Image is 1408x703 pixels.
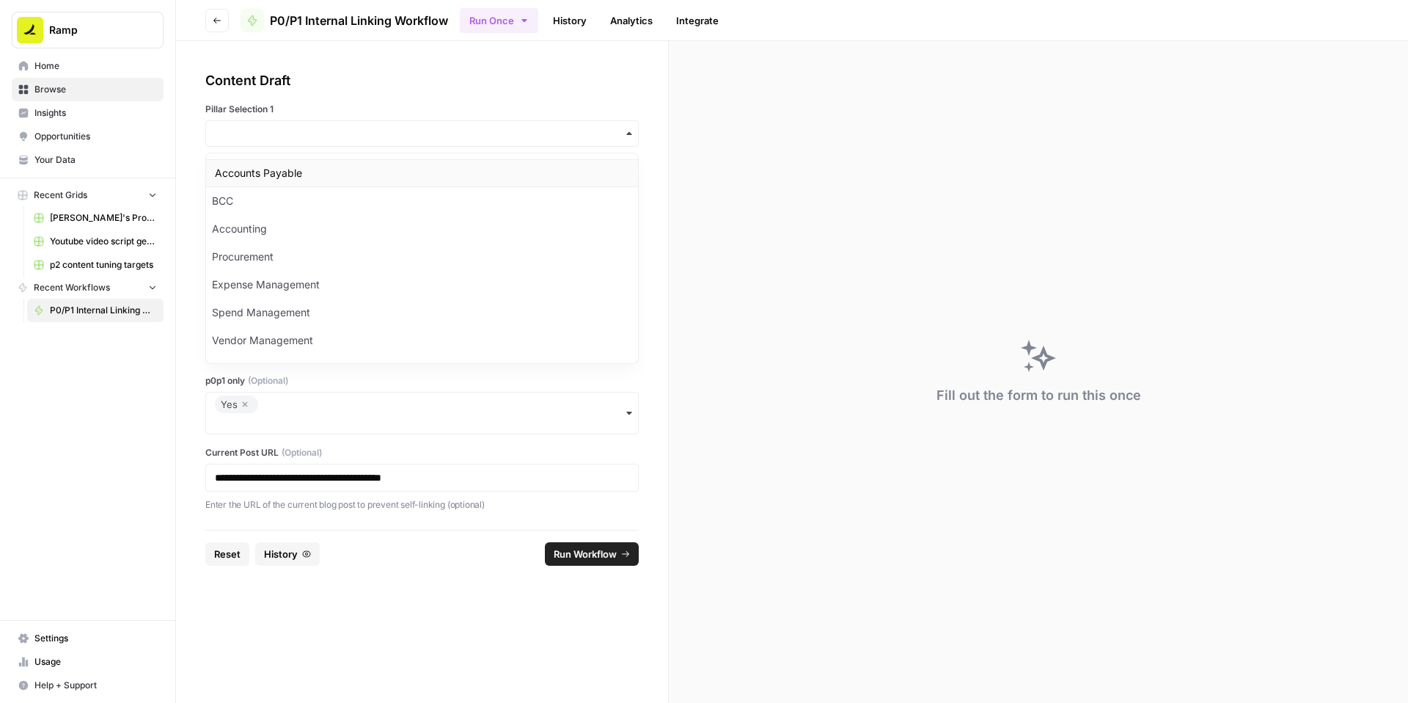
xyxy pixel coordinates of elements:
[27,253,164,277] a: p2 content tuning targets
[34,106,157,120] span: Insights
[50,304,157,317] span: P0/P1 Internal Linking Workflow
[221,396,252,413] div: Yes
[50,211,157,225] span: [PERSON_NAME]'s Profound Prompts
[205,498,639,512] p: Enter the URL of the current blog post to prevent self-linking (optional)
[544,9,595,32] a: History
[270,12,448,29] span: P0/P1 Internal Linking Workflow
[206,354,638,382] div: FinOps
[214,547,241,561] span: Reset
[206,243,638,271] div: Procurement
[248,374,288,387] span: (Optional)
[34,83,157,96] span: Browse
[936,385,1141,406] div: Fill out the form to run this once
[545,542,639,566] button: Run Workflow
[205,542,249,566] button: Reset
[255,542,320,566] button: History
[205,70,639,91] div: Content Draft
[27,299,164,322] a: P0/P1 Internal Linking Workflow
[460,8,538,33] button: Run Once
[205,446,639,459] label: Current Post URL
[50,235,157,248] span: Youtube video script generator
[17,17,43,43] img: Ramp Logo
[12,627,164,650] a: Settings
[27,206,164,230] a: [PERSON_NAME]'s Profound Prompts
[34,632,157,645] span: Settings
[12,184,164,206] button: Recent Grids
[12,54,164,78] a: Home
[205,374,639,387] label: p0p1 only
[12,78,164,101] a: Browse
[206,215,638,243] div: Accounting
[206,327,638,354] div: Vendor Management
[34,189,87,202] span: Recent Grids
[34,59,157,73] span: Home
[282,446,322,459] span: (Optional)
[12,125,164,148] a: Opportunities
[12,277,164,299] button: Recent Workflows
[206,187,638,215] div: BCC
[205,103,639,116] label: Pillar Selection 1
[12,674,164,697] button: Help + Support
[205,392,639,434] button: Yes
[49,23,138,37] span: Ramp
[206,299,638,327] div: Spend Management
[12,650,164,674] a: Usage
[50,258,157,272] span: p2 content tuning targets
[12,12,164,48] button: Workspace: Ramp
[206,271,638,299] div: Expense Management
[34,679,157,692] span: Help + Support
[12,101,164,125] a: Insights
[34,153,157,167] span: Your Data
[264,547,298,561] span: History
[206,159,638,187] div: Accounts Payable
[12,148,164,172] a: Your Data
[601,9,661,32] a: Analytics
[241,9,448,32] a: P0/P1 Internal Linking Workflow
[34,130,157,143] span: Opportunities
[34,655,157,669] span: Usage
[554,547,617,561] span: Run Workflow
[27,230,164,253] a: Youtube video script generator
[34,281,110,294] span: Recent Workflows
[667,9,727,32] a: Integrate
